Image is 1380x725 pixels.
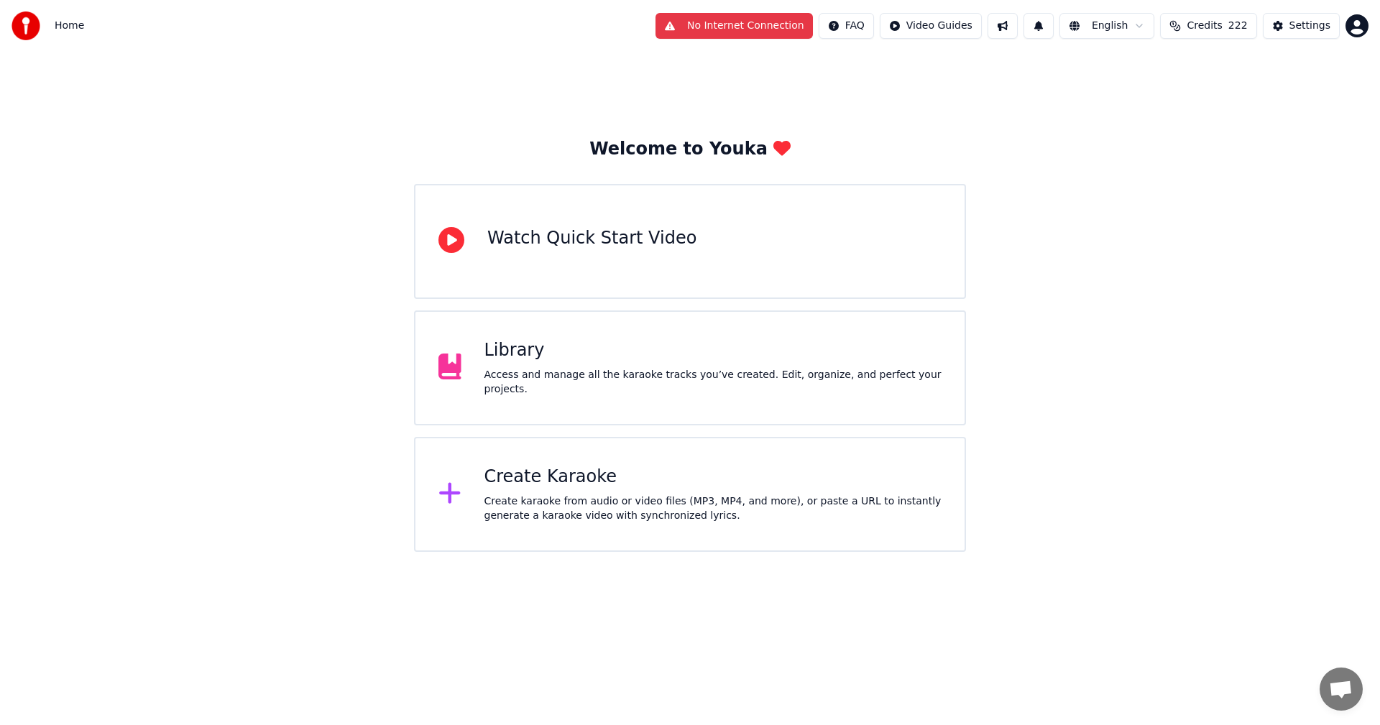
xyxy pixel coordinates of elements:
[484,339,942,362] div: Library
[1187,19,1222,33] span: Credits
[819,13,874,39] button: FAQ
[1320,668,1363,711] a: Öppna chatt
[880,13,982,39] button: Video Guides
[487,227,696,250] div: Watch Quick Start Video
[484,368,942,397] div: Access and manage all the karaoke tracks you’ve created. Edit, organize, and perfect your projects.
[655,13,813,39] button: No Internet Connection
[55,19,84,33] nav: breadcrumb
[484,494,942,523] div: Create karaoke from audio or video files (MP3, MP4, and more), or paste a URL to instantly genera...
[55,19,84,33] span: Home
[484,466,942,489] div: Create Karaoke
[1228,19,1248,33] span: 222
[11,11,40,40] img: youka
[1263,13,1340,39] button: Settings
[589,138,791,161] div: Welcome to Youka
[1289,19,1330,33] div: Settings
[1160,13,1256,39] button: Credits222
